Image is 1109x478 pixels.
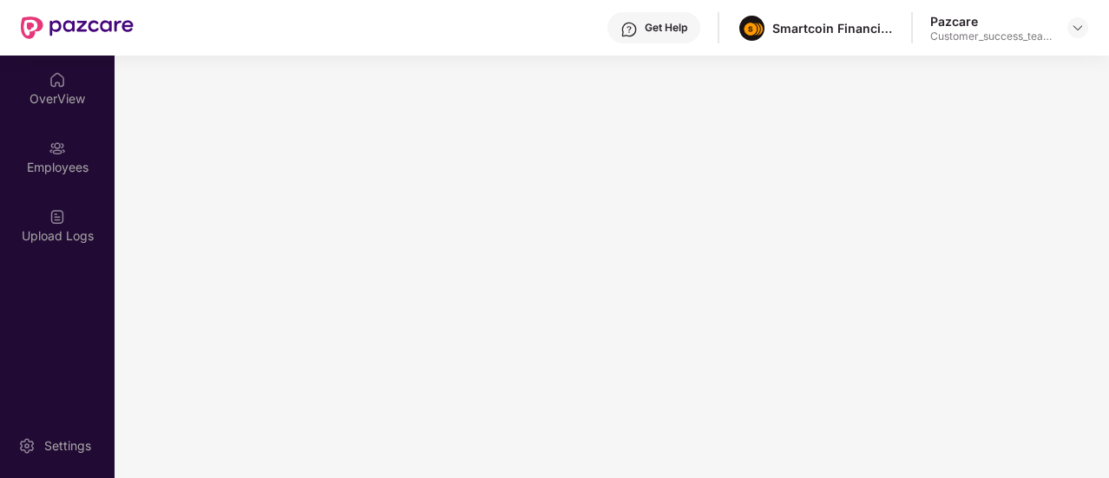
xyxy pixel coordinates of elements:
[930,13,1052,29] div: Pazcare
[21,16,134,39] img: New Pazcare Logo
[739,16,764,41] img: image%20(1).png
[620,21,638,38] img: svg+xml;base64,PHN2ZyBpZD0iSGVscC0zMngzMiIgeG1sbnM9Imh0dHA6Ly93d3cudzMub3JnLzIwMDAvc3ZnIiB3aWR0aD...
[49,140,66,157] img: svg+xml;base64,PHN2ZyBpZD0iRW1wbG95ZWVzIiB4bWxucz0iaHR0cDovL3d3dy53My5vcmcvMjAwMC9zdmciIHdpZHRoPS...
[645,21,687,35] div: Get Help
[18,437,36,455] img: svg+xml;base64,PHN2ZyBpZD0iU2V0dGluZy0yMHgyMCIgeG1sbnM9Imh0dHA6Ly93d3cudzMub3JnLzIwMDAvc3ZnIiB3aW...
[1071,21,1085,35] img: svg+xml;base64,PHN2ZyBpZD0iRHJvcGRvd24tMzJ4MzIiIHhtbG5zPSJodHRwOi8vd3d3LnczLm9yZy8yMDAwL3N2ZyIgd2...
[930,29,1052,43] div: Customer_success_team_lead
[772,20,894,36] div: Smartcoin Financials Private Limited
[39,437,96,455] div: Settings
[49,71,66,88] img: svg+xml;base64,PHN2ZyBpZD0iSG9tZSIgeG1sbnM9Imh0dHA6Ly93d3cudzMub3JnLzIwMDAvc3ZnIiB3aWR0aD0iMjAiIG...
[49,208,66,226] img: svg+xml;base64,PHN2ZyBpZD0iVXBsb2FkX0xvZ3MiIGRhdGEtbmFtZT0iVXBsb2FkIExvZ3MiIHhtbG5zPSJodHRwOi8vd3...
